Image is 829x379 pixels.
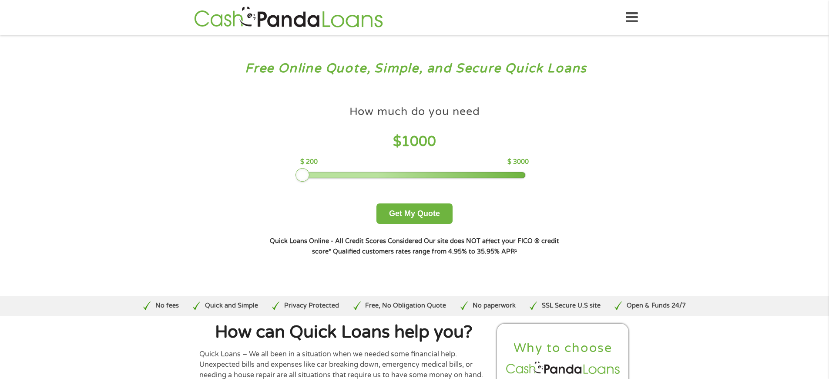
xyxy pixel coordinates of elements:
p: Free, No Obligation Quote [365,301,446,311]
p: No fees [155,301,179,311]
span: 1000 [401,133,436,150]
h1: How can Quick Loans help you? [199,324,488,341]
h3: Free Online Quote, Simple, and Secure Quick Loans [25,61,804,77]
p: Quick and Simple [205,301,258,311]
img: GetLoanNow Logo [191,5,386,30]
p: $ 200 [300,157,318,167]
p: SSL Secure U.S site [542,301,601,311]
p: Open & Funds 24/7 [627,301,686,311]
button: Get My Quote [376,203,453,224]
p: $ 3000 [507,157,529,167]
h2: Why to choose [504,340,622,356]
strong: Qualified customers rates range from 4.95% to 35.95% APR¹ [333,248,517,255]
p: No paperwork [473,301,516,311]
strong: Our site does NOT affect your FICO ® credit score* [312,237,559,255]
strong: Quick Loans Online - All Credit Scores Considered [270,237,422,245]
p: Privacy Protected [284,301,339,311]
h4: $ [300,133,529,151]
h4: How much do you need [349,105,480,119]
